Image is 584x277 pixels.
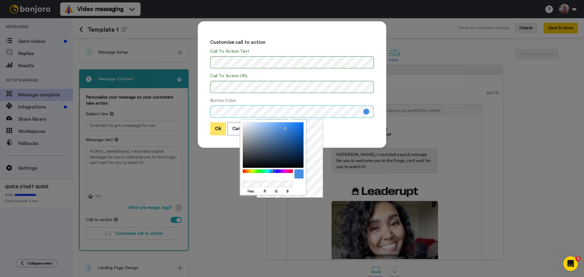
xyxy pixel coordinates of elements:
label: Hex [243,189,259,194]
label: R [260,189,270,194]
button: Cancel [228,122,252,135]
label: Button Color [210,98,236,104]
button: Ok [210,122,226,135]
label: G [271,189,281,194]
span: 1 [576,256,581,261]
label: B [283,189,292,194]
label: Call To Action Text [210,48,249,55]
h3: Customise call to action [210,40,374,45]
label: Call To Action URL [210,73,248,79]
iframe: Intercom live chat [563,256,578,271]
